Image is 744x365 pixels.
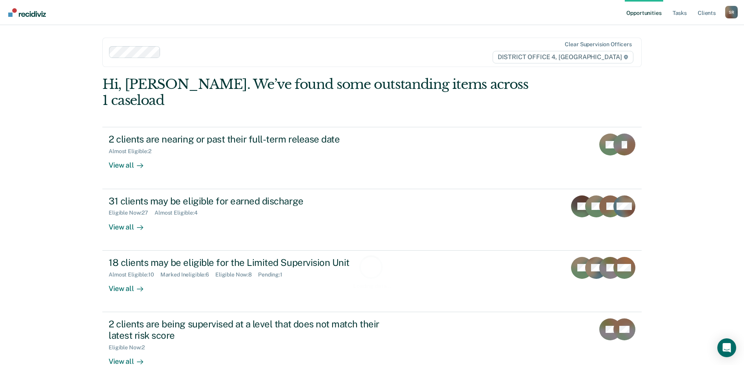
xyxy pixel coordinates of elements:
span: DISTRICT OFFICE 4, [GEOGRAPHIC_DATA] [493,51,633,63]
div: Almost Eligible : 10 [109,271,160,278]
div: View all [109,155,153,170]
a: 31 clients may be eligible for earned dischargeEligible Now:27Almost Eligible:4View all [102,189,642,251]
div: 2 clients are being supervised at a level that does not match their latest risk score [109,318,384,341]
img: Recidiviz [8,8,46,17]
div: Eligible Now : 8 [215,271,258,278]
div: S R [725,6,738,18]
div: Eligible Now : 27 [109,210,155,216]
div: Clear supervision officers [565,41,631,48]
a: 18 clients may be eligible for the Limited Supervision UnitAlmost Eligible:10Marked Ineligible:6E... [102,251,642,312]
a: 2 clients are nearing or past their full-term release dateAlmost Eligible:2View all [102,127,642,189]
div: 31 clients may be eligible for earned discharge [109,195,384,207]
div: Marked Ineligible : 6 [160,271,215,278]
div: 18 clients may be eligible for the Limited Supervision Unit [109,257,384,268]
button: Profile dropdown button [725,6,738,18]
div: Open Intercom Messenger [717,338,736,357]
div: Almost Eligible : 4 [155,210,204,216]
div: Pending : 1 [258,271,289,278]
div: View all [109,278,153,293]
div: Hi, [PERSON_NAME]. We’ve found some outstanding items across 1 caseload [102,76,534,108]
div: Eligible Now : 2 [109,344,151,351]
div: 2 clients are nearing or past their full-term release date [109,134,384,145]
div: Almost Eligible : 2 [109,148,158,155]
div: View all [109,216,153,231]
